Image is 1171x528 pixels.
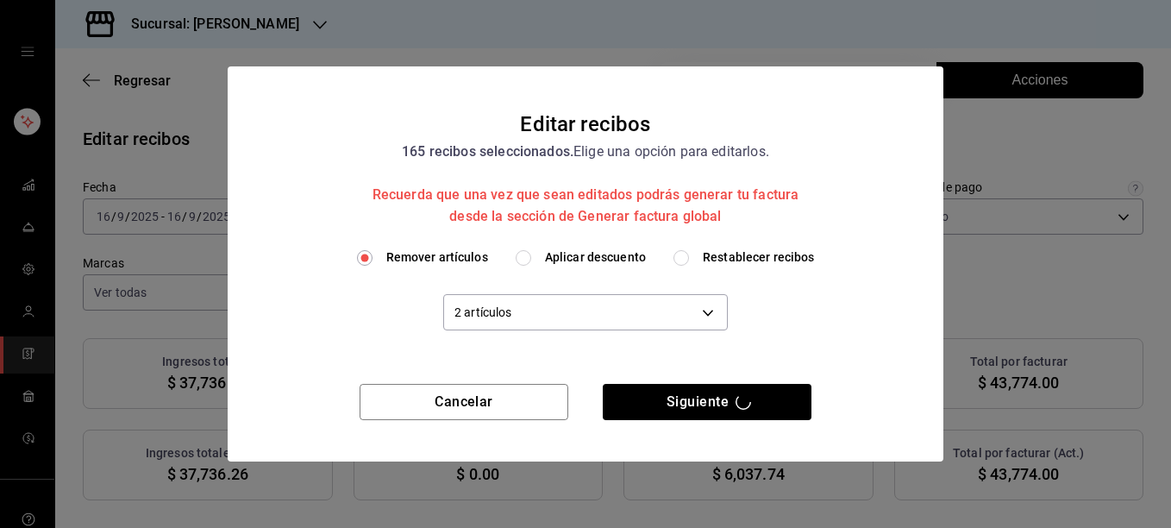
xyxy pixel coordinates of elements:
span: Restablecer recibos [703,248,815,267]
strong: 165 recibos seleccionados. [402,143,573,160]
div: 2 artículos [443,294,728,330]
div: Recuerda que una vez que sean editados podrás generar tu factura desde la sección de Generar fact... [357,184,814,228]
span: Remover artículos [386,248,488,267]
button: Siguiente [603,384,811,420]
div: Elige una opción para editarlos. [357,141,814,228]
div: Editar recibos [520,108,650,141]
button: Cancelar [360,384,568,420]
span: Aplicar descuento [545,248,646,267]
div: editionType [248,248,923,267]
